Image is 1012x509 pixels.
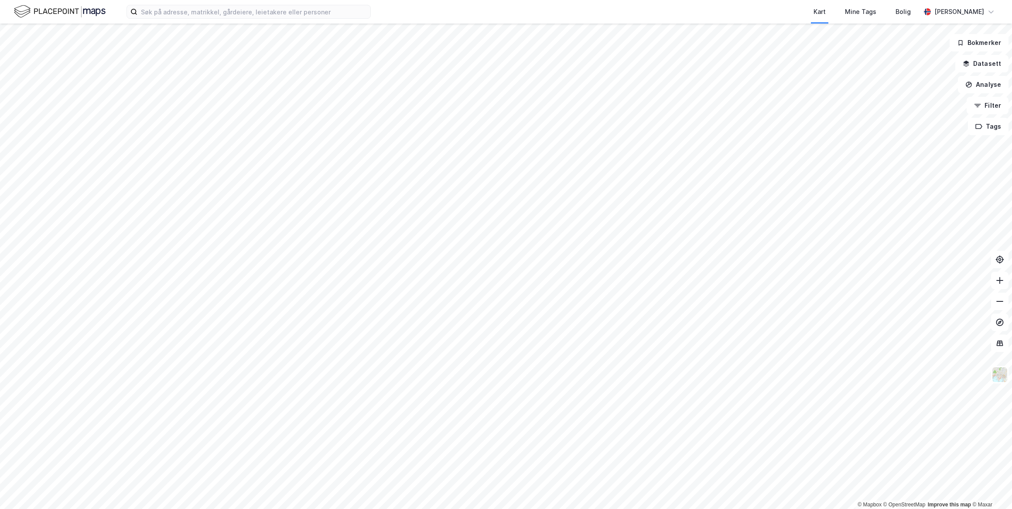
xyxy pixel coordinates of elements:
div: Kart [814,7,826,17]
div: [PERSON_NAME] [934,7,984,17]
button: Datasett [955,55,1009,72]
a: OpenStreetMap [883,502,926,508]
div: Mine Tags [845,7,876,17]
button: Analyse [958,76,1009,93]
button: Filter [967,97,1009,114]
iframe: Chat Widget [968,467,1012,509]
button: Tags [968,118,1009,135]
div: Bolig [896,7,911,17]
img: Z [991,366,1008,383]
input: Søk på adresse, matrikkel, gårdeiere, leietakere eller personer [137,5,370,18]
img: logo.f888ab2527a4732fd821a326f86c7f29.svg [14,4,106,19]
div: Kontrollprogram for chat [968,467,1012,509]
button: Bokmerker [950,34,1009,51]
a: Improve this map [928,502,971,508]
a: Mapbox [858,502,882,508]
